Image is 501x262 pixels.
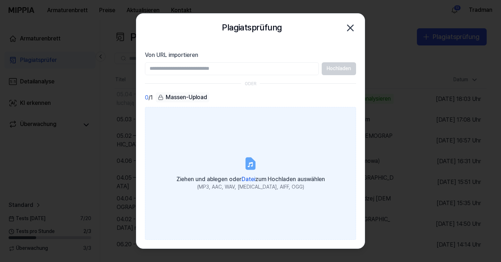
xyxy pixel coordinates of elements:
font: Massen-Upload [166,94,207,101]
font: Plagiatsprüfung [222,22,282,33]
font: (MP3, AAC, WAV, [MEDICAL_DATA], AIFF, OGG) [197,184,304,190]
font: Von URL importieren [145,52,198,58]
font: 1 [150,94,153,101]
font: / [149,94,150,101]
font: ODER [245,81,257,86]
button: Massen-Upload [156,92,209,103]
font: 0 [145,94,149,101]
font: zum Hochladen auswählen [255,176,325,183]
font: Datei [242,176,255,183]
font: Ziehen und ablegen oder [176,176,242,183]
